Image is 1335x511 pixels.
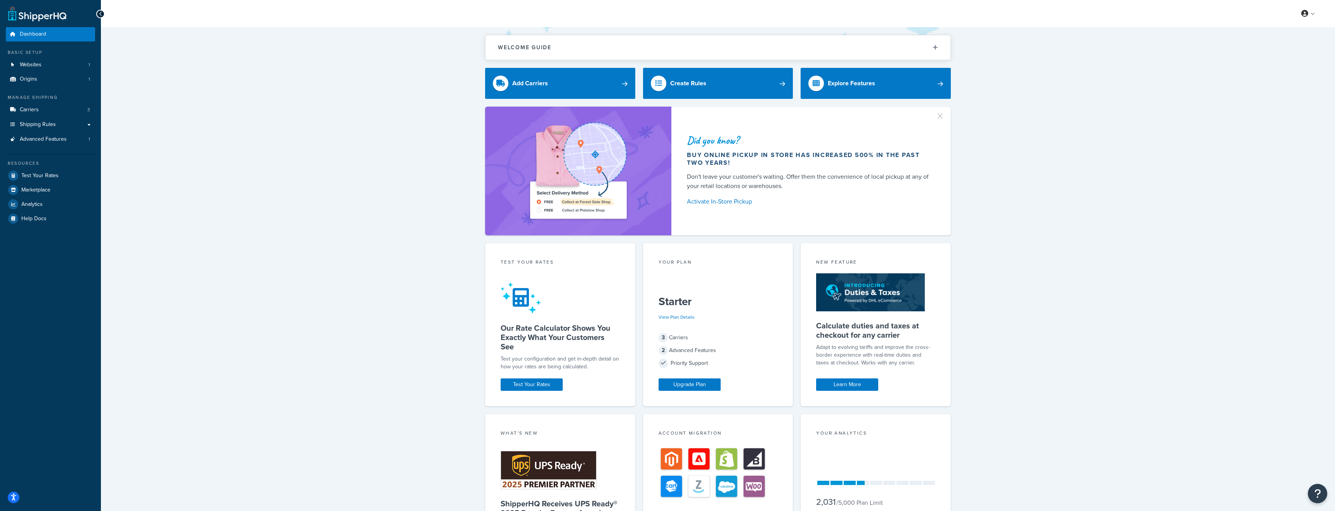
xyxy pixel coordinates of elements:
span: Websites [20,62,42,68]
span: 2 [659,346,668,355]
span: 2,031 [816,495,836,508]
p: Adapt to evolving tariffs and improve the cross-border experience with real-time duties and taxes... [816,344,935,367]
div: New Feature [816,259,935,268]
div: Test your rates [501,259,620,268]
a: Analytics [6,197,95,211]
a: Origins1 [6,72,95,86]
a: Websites1 [6,58,95,72]
a: Test Your Rates [501,378,563,391]
a: Explore Features [801,68,951,99]
div: Your Analytics [816,430,935,438]
h5: Starter [659,295,778,308]
h5: Calculate duties and taxes at checkout for any carrier [816,321,935,340]
div: Create Rules [670,78,706,89]
div: Your Plan [659,259,778,268]
span: 1 [88,136,90,143]
span: Origins [20,76,37,83]
a: Test Your Rates [6,169,95,183]
a: Marketplace [6,183,95,197]
span: 1 [88,62,90,68]
div: Test your configuration and get in-depth detail on how your rates are being calculated. [501,355,620,371]
div: Add Carriers [512,78,548,89]
h2: Welcome Guide [498,45,551,50]
div: Don't leave your customer's waiting. Offer them the convenience of local pickup at any of your re... [687,172,932,191]
a: Upgrade Plan [659,378,721,391]
span: 3 [87,107,90,113]
button: Welcome Guide [485,35,950,60]
span: Carriers [20,107,39,113]
a: Create Rules [643,68,793,99]
div: Advanced Features [659,345,778,356]
div: Manage Shipping [6,94,95,101]
a: Learn More [816,378,878,391]
div: Account Migration [659,430,778,438]
span: 3 [659,333,668,342]
button: Open Resource Center [1308,484,1327,503]
div: Carriers [659,332,778,343]
li: Origins [6,72,95,86]
a: Dashboard [6,27,95,41]
a: Advanced Features1 [6,132,95,147]
img: ad-shirt-map-b0359fc47e01cab431d101c4b569394f6a03f54285957d908178d52f29eb9668.png [508,118,648,224]
li: Advanced Features [6,132,95,147]
a: Activate In-Store Pickup [687,196,932,207]
div: Basic Setup [6,49,95,56]
small: / 5,000 Plan Limit [836,498,883,507]
span: Help Docs [21,216,47,222]
li: Carriers [6,103,95,117]
span: Test Your Rates [21,173,59,179]
span: Shipping Rules [20,121,56,128]
div: Explore Features [828,78,875,89]
a: View Plan Details [659,314,695,321]
a: Carriers3 [6,103,95,117]
a: Help Docs [6,212,95,226]
div: Resources [6,160,95,167]
span: 1 [88,76,90,83]
span: Marketplace [21,187,50,193]
div: Buy online pickup in store has increased 500% in the past two years! [687,151,932,167]
div: What's New [501,430,620,438]
span: Advanced Features [20,136,67,143]
span: Dashboard [20,31,46,38]
div: Priority Support [659,358,778,369]
a: Add Carriers [485,68,635,99]
div: Did you know? [687,135,932,146]
span: Analytics [21,201,43,208]
h5: Our Rate Calculator Shows You Exactly What Your Customers See [501,323,620,351]
a: Shipping Rules [6,117,95,132]
li: Websites [6,58,95,72]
